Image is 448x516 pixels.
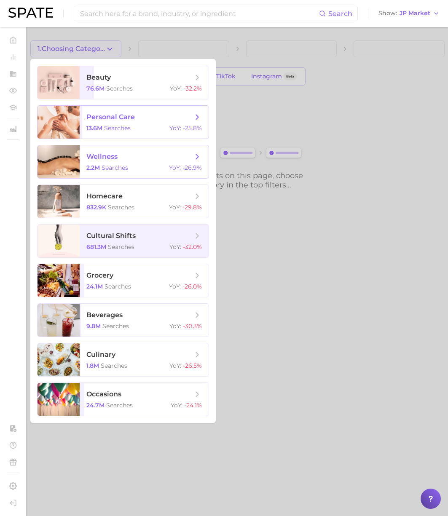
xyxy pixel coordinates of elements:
span: beverages [86,311,123,319]
span: -32.0% [183,243,202,251]
span: 24.7m [86,401,105,409]
span: JP Market [400,11,430,16]
span: 24.1m [86,283,103,290]
span: 832.9k [86,203,106,211]
span: searches [108,203,134,211]
span: YoY : [169,362,181,369]
span: -26.9% [182,164,202,171]
span: -30.3% [183,322,202,330]
span: -26.0% [182,283,202,290]
span: 13.6m [86,124,102,132]
span: YoY : [169,164,181,171]
span: YoY : [171,401,182,409]
span: Show [378,11,397,16]
span: -26.5% [183,362,202,369]
span: cultural shifts [86,232,136,240]
span: personal care [86,113,135,121]
span: homecare [86,192,123,200]
span: searches [106,401,133,409]
span: searches [106,85,133,92]
span: YoY : [169,322,181,330]
span: searches [101,362,127,369]
span: Search [328,10,352,18]
span: 9.8m [86,322,101,330]
span: 681.3m [86,243,106,251]
span: searches [108,243,134,251]
span: wellness [86,152,118,160]
span: -32.2% [183,85,202,92]
span: 76.6m [86,85,105,92]
a: Log out. Currently logged in with e-mail yumi.toki@spate.nyc. [7,497,19,509]
span: -24.1% [184,401,202,409]
span: YoY : [169,283,181,290]
span: beauty [86,73,111,81]
span: YoY : [170,85,182,92]
img: SPATE [8,8,53,18]
ul: 1.Choosing Category [30,59,216,423]
span: searches [105,283,131,290]
button: ShowJP Market [376,8,442,19]
span: 1.8m [86,362,99,369]
span: YoY : [169,124,181,132]
span: searches [104,124,131,132]
span: YoY : [169,203,181,211]
span: culinary [86,350,115,358]
input: Search here for a brand, industry, or ingredient [79,6,319,21]
span: grocery [86,271,113,279]
span: 2.2m [86,164,100,171]
span: -25.8% [183,124,202,132]
span: -29.8% [182,203,202,211]
span: searches [102,322,129,330]
span: searches [102,164,128,171]
span: YoY : [169,243,181,251]
span: occasions [86,390,121,398]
